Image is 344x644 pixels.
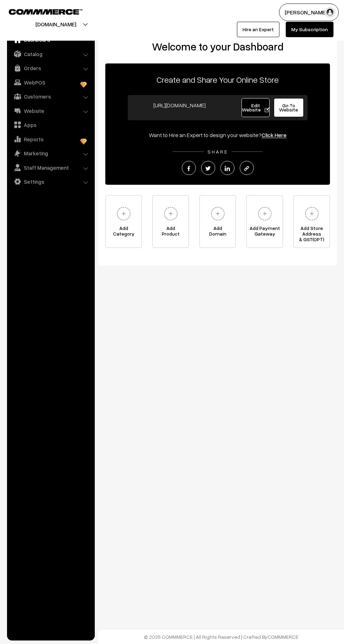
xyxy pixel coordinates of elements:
a: Settings [9,175,92,188]
a: My Subscription [286,22,333,37]
p: Create and Share Your Online Store [105,73,330,86]
span: Edit Website [242,102,270,113]
a: Staff Management [9,161,92,174]
a: Reports [9,133,92,145]
a: Website [9,104,92,117]
a: AddDomain [199,195,236,248]
img: COMMMERCE [9,9,82,14]
button: [PERSON_NAME] [279,4,339,21]
img: plus.svg [161,204,180,223]
span: Go To Website [279,102,298,113]
span: Add Domain [200,225,236,239]
a: COMMMERCE [267,634,298,640]
a: Add Store Address& GST(OPT) [293,195,330,248]
span: Add Category [106,225,141,239]
img: plus.svg [114,204,133,223]
a: AddProduct [152,195,189,248]
a: Add PaymentGateway [246,195,283,248]
button: [DOMAIN_NAME] [11,15,101,33]
img: user [325,7,335,18]
a: Catalog [9,48,92,60]
a: Edit Website [242,98,270,117]
a: Marketing [9,147,92,160]
a: Apps [9,118,92,131]
a: WebPOS [9,76,92,89]
a: Click Here [262,131,286,138]
a: Customers [9,90,92,103]
div: Want to Hire an Expert to design your website? [105,131,330,139]
img: plus.svg [208,204,227,223]
footer: © 2025 COMMMERCE | All Rights Reserved | Crafted By [98,630,344,644]
span: Add Product [153,225,188,239]
span: SHARE [204,149,232,155]
a: Go To Website [274,98,304,117]
h2: Welcome to your Dashboard [105,40,330,53]
a: AddCategory [105,195,142,248]
a: COMMMERCE [9,7,70,15]
a: Orders [9,62,92,74]
img: plus.svg [255,204,274,223]
a: Hire an Expert [237,22,279,37]
img: plus.svg [302,204,322,223]
span: Add Store Address & GST(OPT) [294,225,330,239]
span: Add Payment Gateway [247,225,283,239]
